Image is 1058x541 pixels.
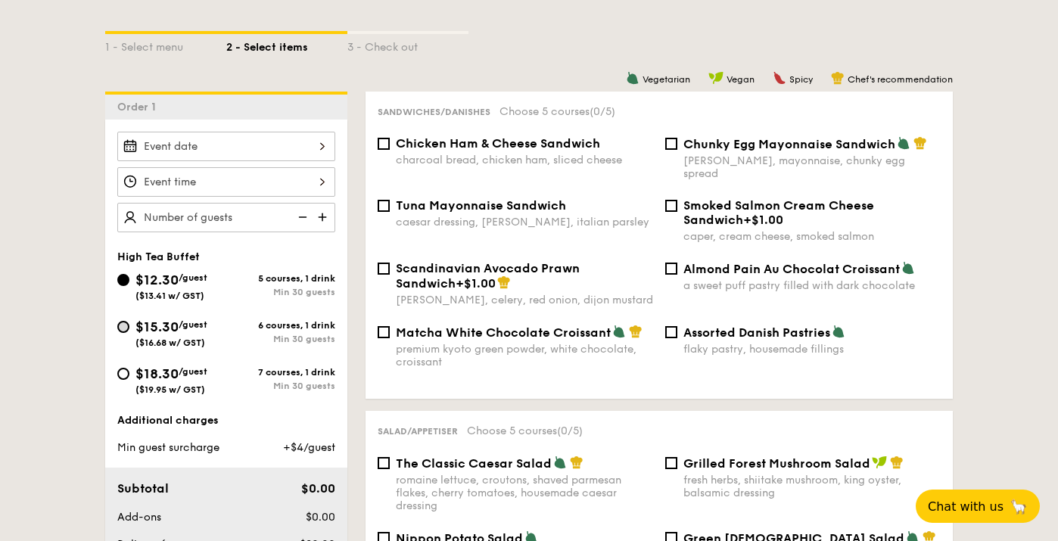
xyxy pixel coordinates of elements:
span: Tuna Mayonnaise Sandwich [396,198,566,213]
img: icon-vegetarian.fe4039eb.svg [612,325,626,338]
input: Assorted Danish Pastriesflaky pastry, housemade fillings [665,326,677,338]
img: icon-chef-hat.a58ddaea.svg [629,325,643,338]
span: ($16.68 w/ GST) [135,337,205,348]
div: Additional charges [117,413,335,428]
input: Event date [117,132,335,161]
span: (0/5) [590,105,615,118]
div: a sweet puff pastry filled with dark chocolate [683,279,941,292]
span: Almond Pain Au Chocolat Croissant [683,262,900,276]
img: icon-vegetarian.fe4039eb.svg [832,325,845,338]
img: icon-vegetarian.fe4039eb.svg [901,261,915,275]
input: Chicken Ham & Cheese Sandwichcharcoal bread, chicken ham, sliced cheese [378,138,390,150]
span: +$1.00 [743,213,783,227]
span: ($13.41 w/ GST) [135,291,204,301]
span: Matcha White Chocolate Croissant [396,325,611,340]
span: (0/5) [557,424,583,437]
div: 7 courses, 1 drink [226,367,335,378]
span: The Classic Caesar Salad [396,456,552,471]
input: Smoked Salmon Cream Cheese Sandwich+$1.00caper, cream cheese, smoked salmon [665,200,677,212]
span: 🦙 [1010,498,1028,515]
span: Choose 5 courses [467,424,583,437]
img: icon-vegetarian.fe4039eb.svg [897,136,910,150]
div: 5 courses, 1 drink [226,273,335,284]
div: caesar dressing, [PERSON_NAME], italian parsley [396,216,653,229]
input: Scandinavian Avocado Prawn Sandwich+$1.00[PERSON_NAME], celery, red onion, dijon mustard [378,263,390,275]
span: $0.00 [301,481,335,496]
span: Vegan [727,74,755,85]
input: Tuna Mayonnaise Sandwichcaesar dressing, [PERSON_NAME], italian parsley [378,200,390,212]
span: Spicy [789,74,813,85]
input: The Classic Caesar Saladromaine lettuce, croutons, shaved parmesan flakes, cherry tomatoes, house... [378,457,390,469]
div: premium kyoto green powder, white chocolate, croissant [396,343,653,368]
span: +$4/guest [283,441,335,454]
img: icon-vegetarian.fe4039eb.svg [553,455,567,469]
span: Chunky Egg Mayonnaise Sandwich [683,137,895,151]
input: $12.30/guest($13.41 w/ GST)5 courses, 1 drinkMin 30 guests [117,274,129,286]
div: caper, cream cheese, smoked salmon [683,230,941,243]
input: Number of guests [117,203,335,232]
div: 3 - Check out [347,34,468,55]
div: fresh herbs, shiitake mushroom, king oyster, balsamic dressing [683,474,941,499]
input: $18.30/guest($19.95 w/ GST)7 courses, 1 drinkMin 30 guests [117,368,129,380]
span: +$1.00 [456,276,496,291]
img: icon-chef-hat.a58ddaea.svg [913,136,927,150]
span: $12.30 [135,272,179,288]
img: icon-chef-hat.a58ddaea.svg [890,455,904,469]
input: Event time [117,167,335,197]
div: 6 courses, 1 drink [226,320,335,331]
input: Chunky Egg Mayonnaise Sandwich[PERSON_NAME], mayonnaise, chunky egg spread [665,138,677,150]
img: icon-add.58712e84.svg [313,203,335,232]
img: icon-vegan.f8ff3823.svg [872,455,887,469]
div: 2 - Select items [226,34,347,55]
span: Grilled Forest Mushroom Salad [683,456,870,471]
img: icon-spicy.37a8142b.svg [773,71,786,85]
span: Min guest surcharge [117,441,219,454]
span: Chicken Ham & Cheese Sandwich [396,136,600,151]
span: Salad/Appetiser [378,426,458,437]
img: icon-chef-hat.a58ddaea.svg [497,275,511,289]
div: [PERSON_NAME], mayonnaise, chunky egg spread [683,154,941,180]
input: Matcha White Chocolate Croissantpremium kyoto green powder, white chocolate, croissant [378,326,390,338]
span: Add-ons [117,511,161,524]
div: Min 30 guests [226,287,335,297]
img: icon-reduce.1d2dbef1.svg [290,203,313,232]
div: Min 30 guests [226,381,335,391]
span: Scandinavian Avocado Prawn Sandwich [396,261,580,291]
img: icon-chef-hat.a58ddaea.svg [831,71,845,85]
span: $0.00 [306,511,335,524]
button: Chat with us🦙 [916,490,1040,523]
span: Chat with us [928,499,1004,514]
div: charcoal bread, chicken ham, sliced cheese [396,154,653,166]
input: $15.30/guest($16.68 w/ GST)6 courses, 1 drinkMin 30 guests [117,321,129,333]
input: Grilled Forest Mushroom Saladfresh herbs, shiitake mushroom, king oyster, balsamic dressing [665,457,677,469]
img: icon-chef-hat.a58ddaea.svg [570,455,583,469]
span: Assorted Danish Pastries [683,325,830,340]
span: Sandwiches/Danishes [378,107,490,117]
span: Smoked Salmon Cream Cheese Sandwich [683,198,874,227]
div: Min 30 guests [226,334,335,344]
div: flaky pastry, housemade fillings [683,343,941,356]
span: $18.30 [135,365,179,382]
input: Almond Pain Au Chocolat Croissanta sweet puff pastry filled with dark chocolate [665,263,677,275]
span: $15.30 [135,319,179,335]
span: /guest [179,319,207,330]
span: ($19.95 w/ GST) [135,384,205,395]
span: Order 1 [117,101,162,113]
div: romaine lettuce, croutons, shaved parmesan flakes, cherry tomatoes, housemade caesar dressing [396,474,653,512]
span: Chef's recommendation [848,74,953,85]
div: 1 - Select menu [105,34,226,55]
span: Choose 5 courses [499,105,615,118]
img: icon-vegan.f8ff3823.svg [708,71,723,85]
img: icon-vegetarian.fe4039eb.svg [626,71,639,85]
span: High Tea Buffet [117,250,200,263]
span: Vegetarian [643,74,690,85]
span: Subtotal [117,481,169,496]
span: /guest [179,366,207,377]
div: [PERSON_NAME], celery, red onion, dijon mustard [396,294,653,306]
span: /guest [179,272,207,283]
